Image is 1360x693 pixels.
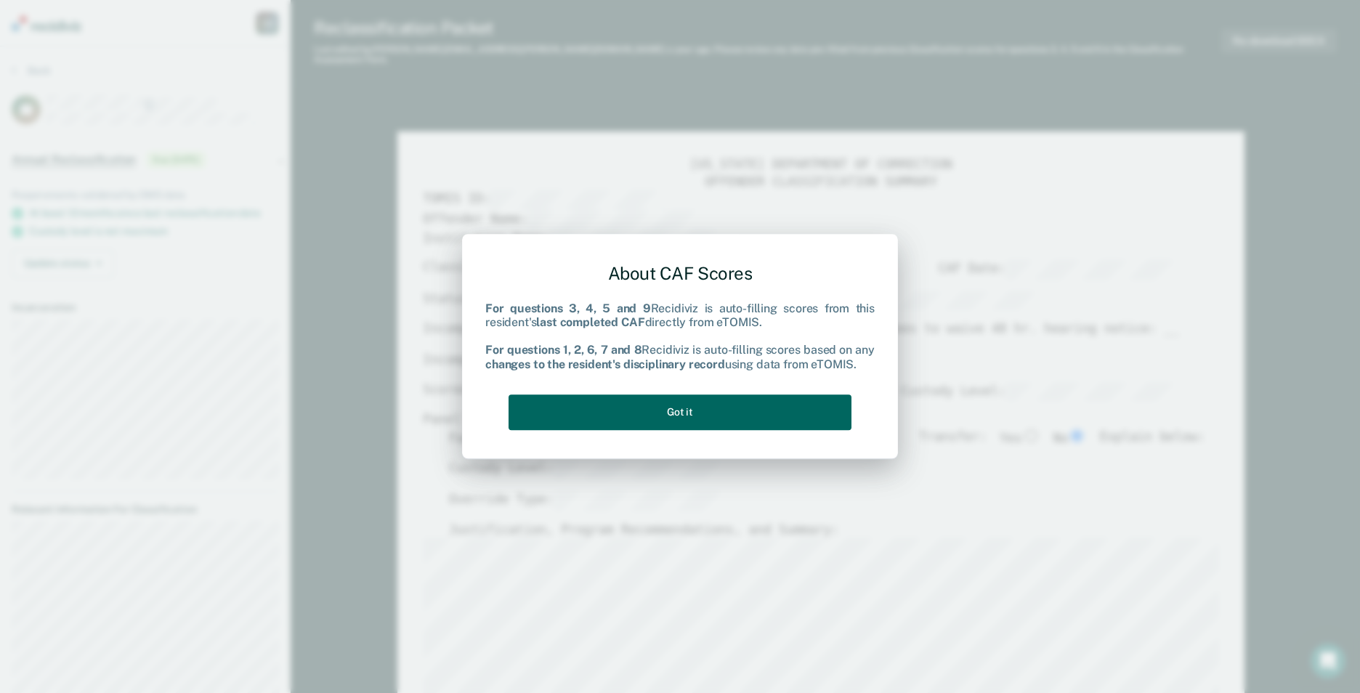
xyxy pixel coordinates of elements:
[485,301,651,315] b: For questions 3, 4, 5 and 9
[485,344,641,357] b: For questions 1, 2, 6, 7 and 8
[509,394,851,430] button: Got it
[536,315,644,329] b: last completed CAF
[485,251,875,296] div: About CAF Scores
[485,301,875,371] div: Recidiviz is auto-filling scores from this resident's directly from eTOMIS. Recidiviz is auto-fil...
[485,357,725,371] b: changes to the resident's disciplinary record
